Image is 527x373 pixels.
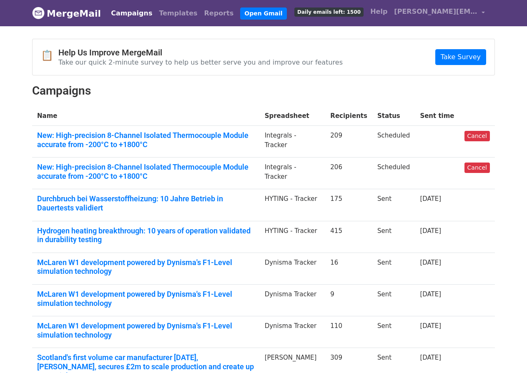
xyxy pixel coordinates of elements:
[260,126,326,158] td: Integrals - Tracker
[260,316,326,348] td: Dynisma Tracker
[156,5,201,22] a: Templates
[41,50,58,62] span: 📋
[464,163,490,173] a: Cancel
[37,163,255,180] a: New: High-precision 8-Channel Isolated Thermocouple Module accurate from -200°C to +1800°C
[435,49,486,65] a: Take Survey
[260,253,326,284] td: Dynisma Tracker
[325,106,372,126] th: Recipients
[37,131,255,149] a: New: High-precision 8-Channel Isolated Thermocouple Module accurate from -200°C to +1800°C
[58,58,343,67] p: Take our quick 2-minute survey to help us better serve you and improve our features
[464,131,490,141] a: Cancel
[325,253,372,284] td: 16
[372,106,415,126] th: Status
[325,316,372,348] td: 110
[372,126,415,158] td: Scheduled
[260,189,326,221] td: HYTING - Tracker
[260,285,326,316] td: Dynisma Tracker
[32,7,45,19] img: MergeMail logo
[420,259,441,266] a: [DATE]
[394,7,477,17] span: [PERSON_NAME][EMAIL_ADDRESS][DOMAIN_NAME]
[420,322,441,330] a: [DATE]
[420,354,441,361] a: [DATE]
[37,194,255,212] a: Durchbruch bei Wasserstoffheizung: 10 Jahre Betrieb in Dauertests validiert
[420,290,441,298] a: [DATE]
[37,226,255,244] a: Hydrogen heating breakthrough: 10 years of operation validated in durability testing
[372,189,415,221] td: Sent
[32,5,101,22] a: MergeMail
[415,106,459,126] th: Sent time
[325,221,372,253] td: 415
[291,3,367,20] a: Daily emails left: 1500
[294,8,364,17] span: Daily emails left: 1500
[37,290,255,308] a: McLaren W1 development powered by Dynisma's F1-Level simulation technology
[325,189,372,221] td: 175
[420,195,441,203] a: [DATE]
[260,221,326,253] td: HYTING - Tracker
[372,221,415,253] td: Sent
[201,5,237,22] a: Reports
[325,126,372,158] td: 209
[420,227,441,235] a: [DATE]
[240,8,286,20] a: Open Gmail
[391,3,488,23] a: [PERSON_NAME][EMAIL_ADDRESS][DOMAIN_NAME]
[260,158,326,189] td: Integrals - Tracker
[372,158,415,189] td: Scheduled
[325,285,372,316] td: 9
[260,106,326,126] th: Spreadsheet
[367,3,391,20] a: Help
[32,106,260,126] th: Name
[37,321,255,339] a: McLaren W1 development powered by Dynisma's F1-Level simulation technology
[372,316,415,348] td: Sent
[58,48,343,58] h4: Help Us Improve MergeMail
[37,258,255,276] a: McLaren W1 development powered by Dynisma's F1-Level simulation technology
[108,5,156,22] a: Campaigns
[372,285,415,316] td: Sent
[325,158,372,189] td: 206
[32,84,495,98] h2: Campaigns
[372,253,415,284] td: Sent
